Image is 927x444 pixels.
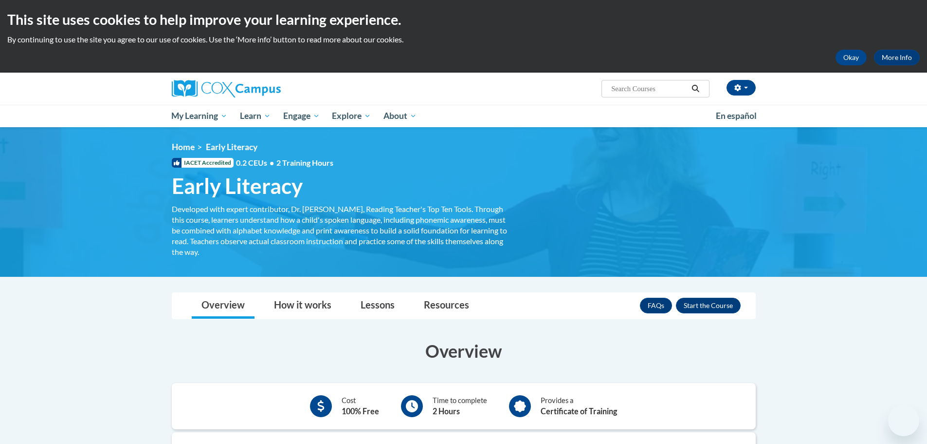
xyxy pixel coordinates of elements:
a: Explore [326,105,377,127]
span: En español [716,111,757,121]
div: Time to complete [433,395,487,417]
button: Search [688,83,703,95]
a: Home [172,142,195,152]
a: Engage [277,105,326,127]
img: Cox Campus [172,80,281,97]
a: Resources [414,293,479,319]
span: My Learning [171,110,227,122]
iframe: Button to launch messaging window [888,405,919,436]
span: Engage [283,110,320,122]
a: My Learning [165,105,234,127]
span: IACET Accredited [172,158,234,168]
button: Account Settings [727,80,756,96]
span: • [270,158,274,167]
span: 2 Training Hours [276,158,333,167]
a: How it works [264,293,341,319]
a: FAQs [640,298,672,313]
a: More Info [874,50,920,65]
span: Explore [332,110,371,122]
a: Lessons [351,293,404,319]
div: Cost [342,395,379,417]
span: 0.2 CEUs [236,157,333,168]
input: Search Courses [610,83,688,95]
a: About [377,105,423,127]
b: Certificate of Training [541,406,617,416]
span: Learn [240,110,271,122]
div: Developed with expert contributor, Dr. [PERSON_NAME], Reading Teacher's Top Ten Tools. Through th... [172,204,508,257]
button: Okay [836,50,867,65]
a: Overview [192,293,254,319]
a: Cox Campus [172,80,357,97]
span: Early Literacy [206,142,257,152]
b: 100% Free [342,406,379,416]
b: 2 Hours [433,406,460,416]
a: En español [709,106,763,126]
p: By continuing to use the site you agree to our use of cookies. Use the ‘More info’ button to read... [7,34,920,45]
div: Provides a [541,395,617,417]
h2: This site uses cookies to help improve your learning experience. [7,10,920,29]
h3: Overview [172,339,756,363]
span: About [383,110,417,122]
button: Enroll [676,298,741,313]
div: Main menu [157,105,770,127]
a: Learn [234,105,277,127]
span: Early Literacy [172,173,303,199]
